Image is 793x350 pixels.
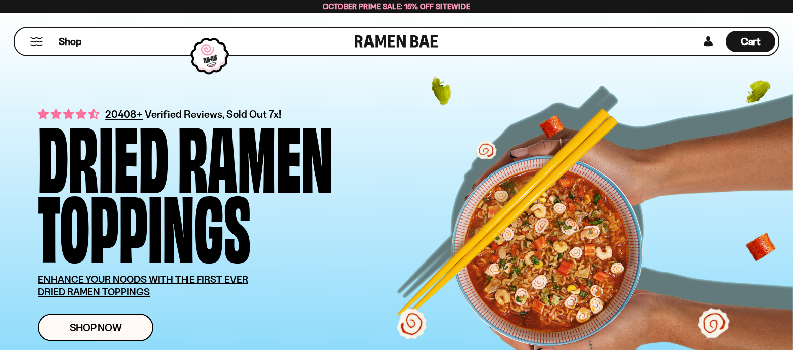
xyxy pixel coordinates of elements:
a: Shop Now [38,314,153,341]
a: Shop [59,31,81,52]
div: Dried [38,119,169,189]
u: ENHANCE YOUR NOODS WITH THE FIRST EVER DRIED RAMEN TOPPINGS [38,273,248,298]
span: Cart [741,35,761,48]
span: Shop [59,35,81,49]
div: Ramen [178,119,333,189]
span: October Prime Sale: 15% off Sitewide [323,2,471,11]
div: Toppings [38,189,251,258]
span: Shop Now [70,322,122,333]
div: Cart [726,28,775,55]
button: Mobile Menu Trigger [30,37,43,46]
